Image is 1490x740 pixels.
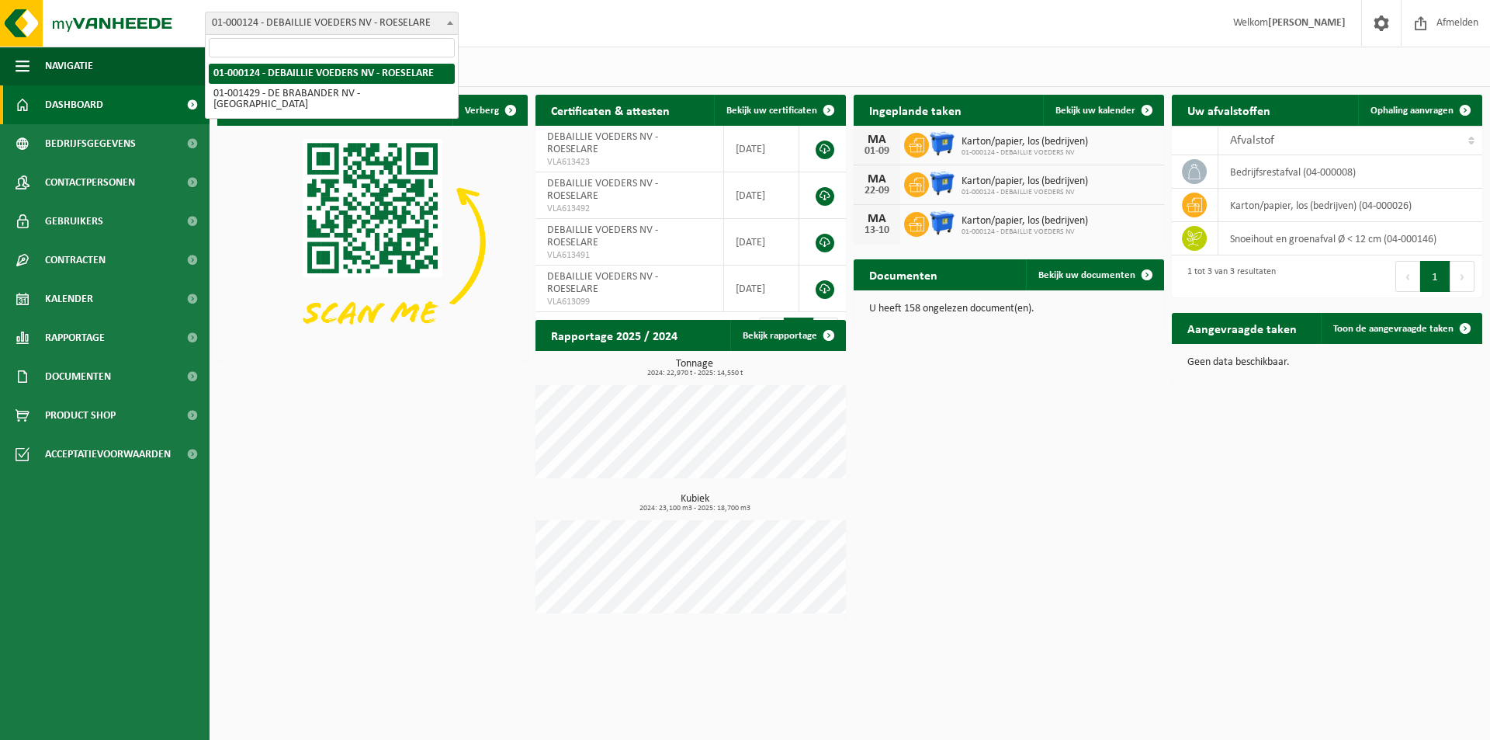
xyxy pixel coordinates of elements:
[929,130,955,157] img: WB-1100-HPE-BE-01
[854,95,977,125] h2: Ingeplande taken
[45,124,136,163] span: Bedrijfsgegevens
[1055,106,1135,116] span: Bekijk uw kalender
[45,280,93,318] span: Kalender
[1370,106,1454,116] span: Ophaling aanvragen
[206,12,458,34] span: 01-000124 - DEBAILLIE VOEDERS NV - ROESELARE
[730,320,844,351] a: Bekijk rapportage
[465,106,499,116] span: Verberg
[45,85,103,124] span: Dashboard
[1026,259,1163,290] a: Bekijk uw documenten
[217,126,528,359] img: Download de VHEPlus App
[861,146,892,157] div: 01-09
[543,370,846,377] span: 2024: 22,970 t - 2025: 14,550 t
[962,228,1088,237] span: 01-000124 - DEBAILLIE VOEDERS NV
[1358,95,1481,126] a: Ophaling aanvragen
[45,396,116,435] span: Product Shop
[962,188,1088,197] span: 01-000124 - DEBAILLIE VOEDERS NV
[1333,324,1454,334] span: Toon de aangevraagde taken
[1218,189,1482,222] td: karton/papier, los (bedrijven) (04-000026)
[1180,259,1276,294] div: 1 tot 3 van 3 resultaten
[929,170,955,196] img: WB-1100-HPE-BE-01
[1043,95,1163,126] a: Bekijk uw kalender
[1218,222,1482,255] td: snoeihout en groenafval Ø < 12 cm (04-000146)
[962,148,1088,158] span: 01-000124 - DEBAILLIE VOEDERS NV
[1450,261,1474,292] button: Next
[1218,155,1482,189] td: bedrijfsrestafval (04-000008)
[547,156,712,168] span: VLA613423
[861,173,892,186] div: MA
[929,210,955,236] img: WB-1100-HPE-BE-01
[724,219,800,266] td: [DATE]
[1420,261,1450,292] button: 1
[724,266,800,312] td: [DATE]
[547,271,658,295] span: DEBAILLIE VOEDERS NV - ROESELARE
[1268,17,1346,29] strong: [PERSON_NAME]
[1172,313,1312,343] h2: Aangevraagde taken
[535,95,685,125] h2: Certificaten & attesten
[452,95,526,126] button: Verberg
[547,224,658,248] span: DEBAILLIE VOEDERS NV - ROESELARE
[535,320,693,350] h2: Rapportage 2025 / 2024
[1038,270,1135,280] span: Bekijk uw documenten
[861,134,892,146] div: MA
[45,435,171,474] span: Acceptatievoorwaarden
[209,64,455,84] li: 01-000124 - DEBAILLIE VOEDERS NV - ROESELARE
[543,359,846,377] h3: Tonnage
[724,172,800,219] td: [DATE]
[547,203,712,215] span: VLA613492
[543,494,846,512] h3: Kubiek
[45,202,103,241] span: Gebruikers
[547,296,712,308] span: VLA613099
[45,163,135,202] span: Contactpersonen
[854,259,953,290] h2: Documenten
[869,304,1149,314] p: U heeft 158 ongelezen document(en).
[861,213,892,225] div: MA
[1230,134,1274,147] span: Afvalstof
[962,215,1088,228] span: Karton/papier, los (bedrijven)
[547,131,658,155] span: DEBAILLIE VOEDERS NV - ROESELARE
[45,241,106,280] span: Contracten
[724,126,800,172] td: [DATE]
[547,249,712,262] span: VLA613491
[1395,261,1420,292] button: Previous
[1321,313,1481,344] a: Toon de aangevraagde taken
[861,225,892,236] div: 13-10
[45,318,105,357] span: Rapportage
[962,175,1088,188] span: Karton/papier, los (bedrijven)
[205,12,459,35] span: 01-000124 - DEBAILLIE VOEDERS NV - ROESELARE
[861,186,892,196] div: 22-09
[1172,95,1286,125] h2: Uw afvalstoffen
[209,84,455,115] li: 01-001429 - DE BRABANDER NV - [GEOGRAPHIC_DATA]
[45,357,111,396] span: Documenten
[547,178,658,202] span: DEBAILLIE VOEDERS NV - ROESELARE
[726,106,817,116] span: Bekijk uw certificaten
[962,136,1088,148] span: Karton/papier, los (bedrijven)
[45,47,93,85] span: Navigatie
[543,505,846,512] span: 2024: 23,100 m3 - 2025: 18,700 m3
[714,95,844,126] a: Bekijk uw certificaten
[1187,357,1467,368] p: Geen data beschikbaar.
